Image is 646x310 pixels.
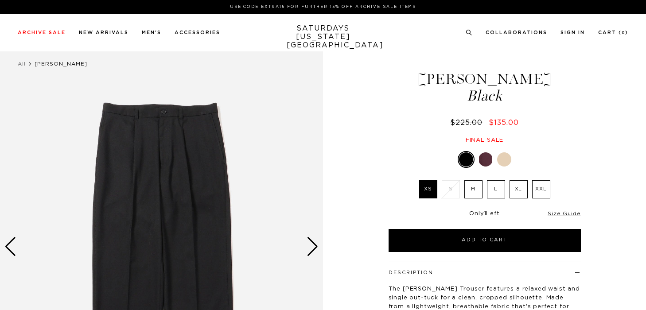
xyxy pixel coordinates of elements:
[450,119,486,126] del: $225.00
[489,119,519,126] span: $135.00
[389,229,581,252] button: Add to Cart
[175,30,220,35] a: Accessories
[484,211,486,217] span: 1
[21,4,625,10] p: Use Code EXTRA15 for Further 15% Off Archive Sale Items
[387,89,582,103] span: Black
[560,30,585,35] a: Sign In
[387,72,582,103] h1: [PERSON_NAME]
[464,180,483,198] label: M
[142,30,161,35] a: Men's
[287,24,360,50] a: SATURDAYS[US_STATE][GEOGRAPHIC_DATA]
[35,61,87,66] span: [PERSON_NAME]
[548,211,580,216] a: Size Guide
[486,30,547,35] a: Collaborations
[4,237,16,256] div: Previous slide
[307,237,319,256] div: Next slide
[389,270,433,275] button: Description
[622,31,625,35] small: 0
[419,180,437,198] label: XS
[18,30,66,35] a: Archive Sale
[532,180,550,198] label: XXL
[18,61,26,66] a: All
[487,180,505,198] label: L
[389,210,581,218] div: Only Left
[79,30,128,35] a: New Arrivals
[598,30,628,35] a: Cart (0)
[387,136,582,144] div: Final sale
[510,180,528,198] label: XL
